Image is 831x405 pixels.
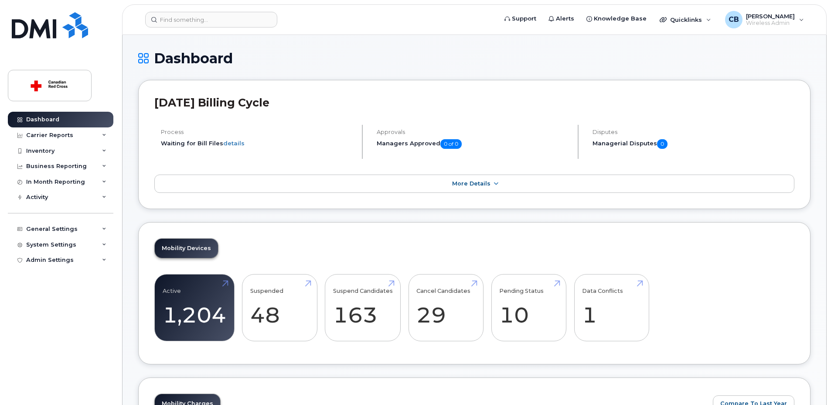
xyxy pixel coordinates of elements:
h5: Managers Approved [377,139,570,149]
span: 0 of 0 [440,139,462,149]
h4: Process [161,129,354,135]
span: 0 [657,139,668,149]
a: Mobility Devices [155,239,218,258]
a: Suspend Candidates 163 [333,279,393,336]
a: Cancel Candidates 29 [416,279,475,336]
a: details [223,140,245,147]
h4: Approvals [377,129,570,135]
li: Waiting for Bill Files [161,139,354,148]
a: Data Conflicts 1 [582,279,641,336]
h5: Managerial Disputes [593,139,794,149]
a: Active 1,204 [163,279,226,336]
a: Suspended 48 [250,279,309,336]
h4: Disputes [593,129,794,135]
h2: [DATE] Billing Cycle [154,96,794,109]
a: Pending Status 10 [499,279,558,336]
h1: Dashboard [138,51,811,66]
span: More Details [452,180,490,187]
